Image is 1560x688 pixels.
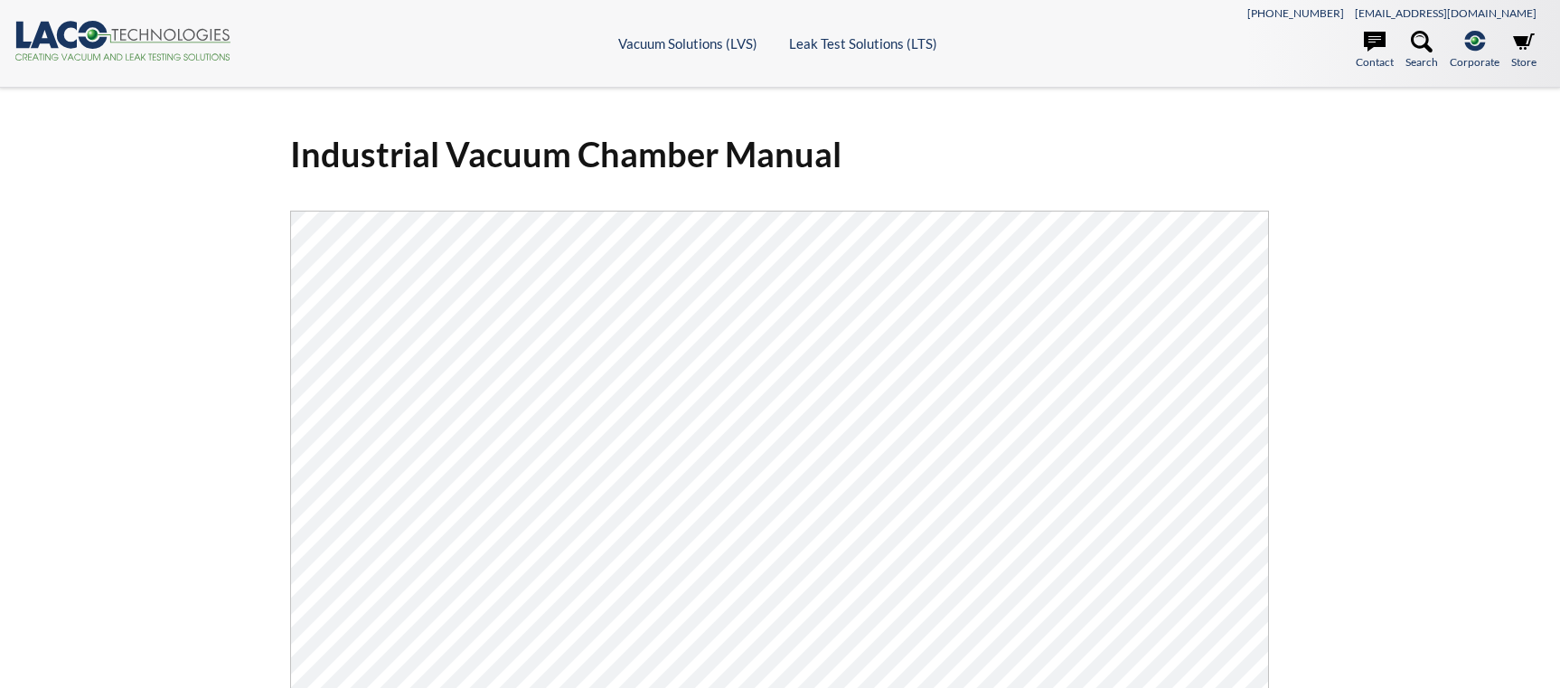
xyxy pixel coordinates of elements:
[618,35,757,52] a: Vacuum Solutions (LVS)
[1247,6,1344,20] a: [PHONE_NUMBER]
[1355,6,1537,20] a: [EMAIL_ADDRESS][DOMAIN_NAME]
[1450,53,1499,71] span: Corporate
[789,35,937,52] a: Leak Test Solutions (LTS)
[1405,31,1438,71] a: Search
[1511,31,1537,71] a: Store
[1356,31,1394,71] a: Contact
[290,132,1269,176] h1: Industrial Vacuum Chamber Manual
